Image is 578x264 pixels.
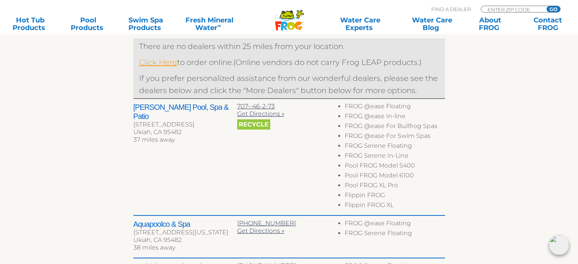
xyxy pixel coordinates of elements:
li: FROG @ease Floating [345,220,445,229]
li: Flippin FROG XL [345,201,445,211]
li: Pool FROG Model 6100 [345,172,445,182]
li: FROG @ease Floating [345,103,445,112]
a: Get Directions » [237,110,284,117]
a: [PHONE_NUMBER] [237,220,296,227]
div: Ukiah, CA 95482 [133,128,237,136]
img: openIcon [549,235,569,255]
li: Flippin FROG [345,191,445,201]
h2: Aquapoolco & Spa [133,220,237,229]
a: Water CareBlog [410,16,454,32]
div: Ukiah, CA 95482 [133,236,237,244]
a: 707--46-2-73 [237,103,275,110]
a: Water CareExperts [323,16,397,32]
a: AboutFROG [467,16,512,32]
p: (Online vendors do not carry Frog LEAP products.) [139,56,439,68]
p: There are no dealers within 25 miles from your location. [139,40,439,52]
li: FROG @ease In-line [345,112,445,122]
li: FROG @ease For Bullfrog Spas [345,122,445,132]
sup: ∞ [217,22,221,28]
a: Hot TubProducts [8,16,52,32]
a: Swim SpaProducts [124,16,168,32]
a: PoolProducts [65,16,110,32]
li: Pool FROG XL Pro [345,182,445,191]
li: Pool FROG Model 5400 [345,162,445,172]
li: FROG @ease For Swim Spas [345,132,445,142]
a: Click Here [139,58,177,67]
a: Get Directions » [237,227,284,234]
p: Find A Dealer [431,6,471,13]
div: [STREET_ADDRESS][US_STATE] [133,229,237,236]
input: GO [546,6,560,12]
div: [STREET_ADDRESS] [133,121,237,128]
span: 38 miles away [133,244,175,251]
a: ContactFROG [526,16,570,32]
p: If you prefer personalized assistance from our wonderful dealers, please see the dealers below an... [139,72,439,96]
span: 37 miles away [133,136,175,143]
li: FROG Serene Floating [345,229,445,239]
input: Zip Code Form [487,6,538,13]
h2: [PERSON_NAME] Pool, Spa & Patio [133,103,237,121]
span: to order online. [139,58,233,67]
li: FROG Serene Floating [345,142,445,152]
span: Recycle [237,119,270,130]
li: FROG Serene In-Line [345,152,445,162]
a: Fresh MineralWater∞ [181,16,238,32]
